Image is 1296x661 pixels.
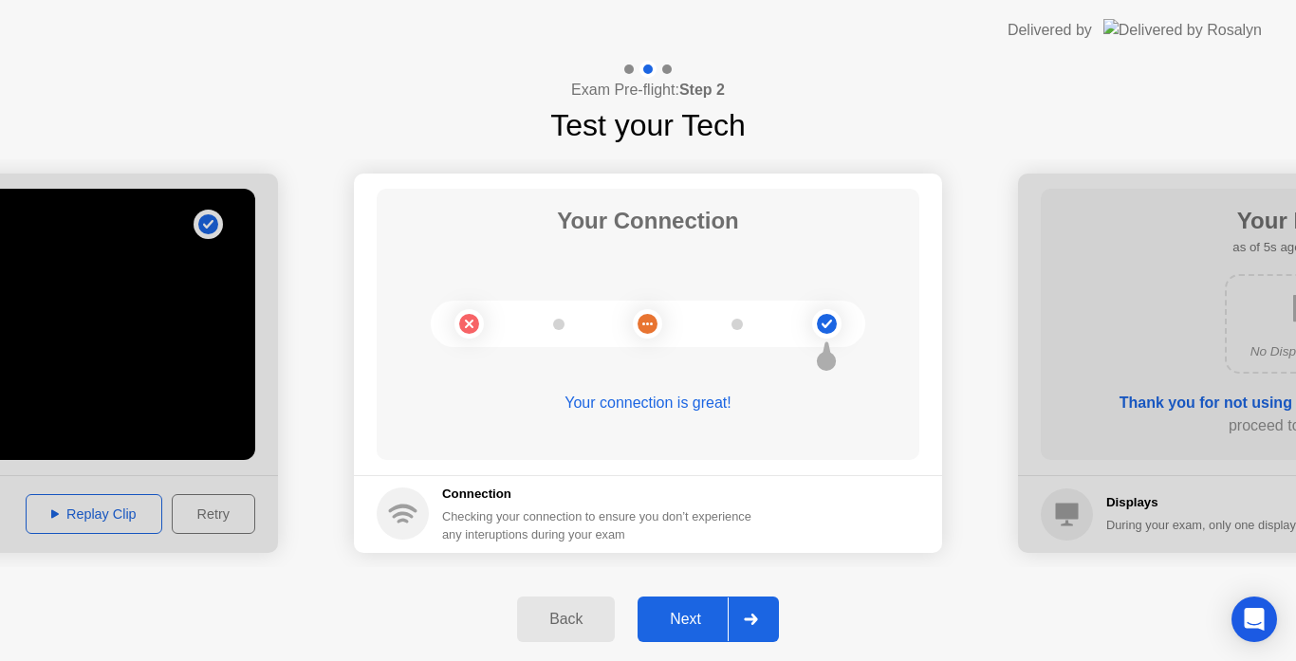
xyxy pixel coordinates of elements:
b: Step 2 [679,82,725,98]
div: Next [643,611,728,628]
h5: Connection [442,485,763,504]
h1: Test your Tech [550,102,746,148]
h1: Your Connection [557,204,739,238]
div: Your connection is great! [377,392,919,414]
button: Next [638,597,779,642]
div: Back [523,611,609,628]
h4: Exam Pre-flight: [571,79,725,101]
div: Open Intercom Messenger [1231,597,1277,642]
div: Delivered by [1008,19,1092,42]
div: Checking your connection to ensure you don’t experience any interuptions during your exam [442,507,763,543]
img: Delivered by Rosalyn [1103,19,1262,41]
button: Back [517,597,615,642]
